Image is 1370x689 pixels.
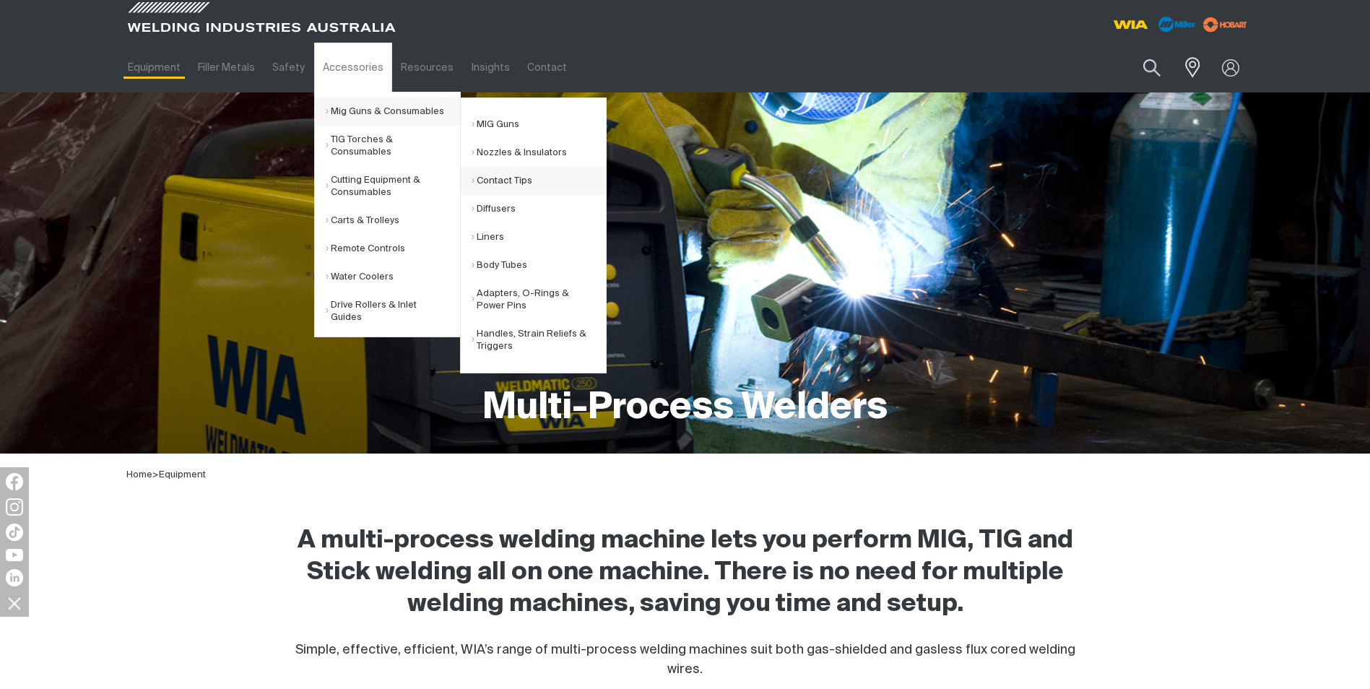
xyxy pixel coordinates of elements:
[314,43,392,92] a: Accessories
[6,569,23,586] img: LinkedIn
[392,43,462,92] a: Resources
[278,525,1093,620] h2: A multi-process welding machine lets you perform MIG, TIG and Stick welding all on one machine. T...
[119,43,968,92] nav: Main
[472,167,606,195] a: Contact Tips
[2,591,27,615] img: hide socials
[295,643,1075,676] span: Simple, effective, efficient, WIA’s range of multi-process welding machines suit both gas-shielde...
[472,279,606,320] a: Adapters, O-Rings & Power Pins
[126,470,152,480] a: Home
[472,139,606,167] a: Nozzles & Insulators
[326,291,460,331] a: Drive Rollers & Inlet Guides
[472,195,606,223] a: Diffusers
[472,223,606,251] a: Liners
[189,43,264,92] a: Filler Metals
[1199,14,1252,35] img: miller
[119,43,189,92] a: Equipment
[6,498,23,516] img: Instagram
[6,524,23,541] img: TikTok
[482,385,888,432] h1: Multi-Process Welders
[326,97,460,126] a: Mig Guns & Consumables
[462,43,518,92] a: Insights
[472,251,606,279] a: Body Tubes
[460,97,607,373] ul: Mig Guns & Consumables Submenu
[6,473,23,490] img: Facebook
[326,263,460,291] a: Water Coolers
[264,43,313,92] a: Safety
[1127,51,1176,84] button: Search products
[326,207,460,235] a: Carts & Trolleys
[326,235,460,263] a: Remote Controls
[472,110,606,139] a: MIG Guns
[326,166,460,207] a: Cutting Equipment & Consumables
[472,320,606,360] a: Handles, Strain Reliefs & Triggers
[159,470,206,480] a: Equipment
[314,92,461,337] ul: Accessories Submenu
[519,43,576,92] a: Contact
[326,126,460,166] a: TIG Torches & Consumables
[1109,51,1176,84] input: Product name or item number...
[6,549,23,561] img: YouTube
[152,470,159,480] span: >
